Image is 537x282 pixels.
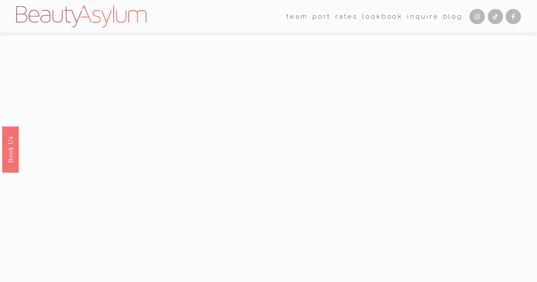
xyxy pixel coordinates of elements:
[443,10,463,23] a: Blog
[287,11,308,22] span: team
[312,10,331,23] a: port
[2,126,19,172] a: Book Us
[362,10,403,23] a: Lookbook
[16,6,146,28] img: Beauty Asylum | Bridal Hair &amp; Makeup Charlotte &amp; Atlanta
[488,9,503,24] a: TikTok
[506,9,521,24] a: Facebook
[335,10,358,23] a: Rates
[287,10,308,23] a: folder dropdown
[407,10,439,23] a: Inquire
[470,9,485,24] a: Instagram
